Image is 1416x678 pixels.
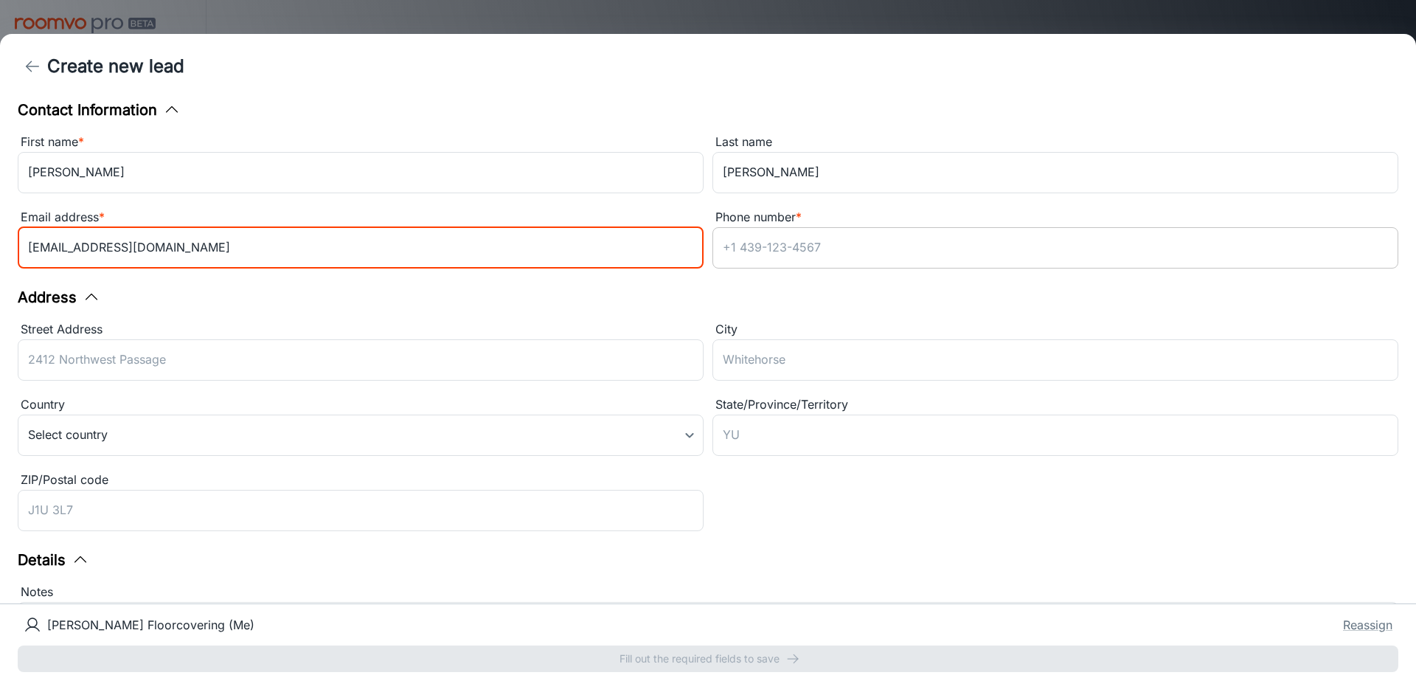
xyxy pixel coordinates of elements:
[18,99,181,121] button: Contact Information
[18,471,704,490] div: ZIP/Postal code
[712,208,1398,227] div: Phone number
[18,208,704,227] div: Email address
[47,616,254,634] p: [PERSON_NAME] Floorcovering (Me)
[712,415,1398,456] input: YU
[18,286,100,308] button: Address
[712,320,1398,339] div: City
[18,52,47,81] button: back
[1343,616,1392,634] button: Reassign
[18,490,704,531] input: J1U 3L7
[18,133,704,152] div: First name
[712,339,1398,381] input: Whitehorse
[18,583,1398,602] div: Notes
[18,320,704,339] div: Street Address
[712,133,1398,152] div: Last name
[18,339,704,381] input: 2412 Northwest Passage
[18,415,704,456] div: Select country
[712,227,1398,269] input: +1 439-123-4567
[712,395,1398,415] div: State/Province/Territory
[18,549,89,571] button: Details
[18,395,704,415] div: Country
[18,152,704,193] input: John
[712,152,1398,193] input: Doe
[18,227,704,269] input: myname@example.com
[47,53,184,80] h4: Create new lead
